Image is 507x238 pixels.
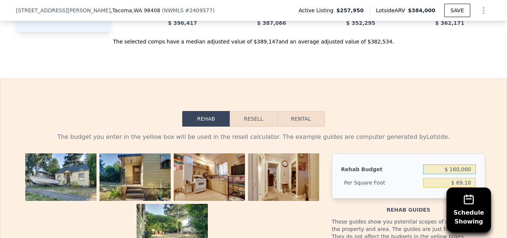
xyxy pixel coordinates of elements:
[132,7,160,13] span: , WA 98408
[341,176,420,189] div: Per Square Foot
[16,32,491,45] div: The selected comps have a median adjusted value of $389,147 and an average adjusted value of $382...
[298,7,336,14] span: Active Listing
[444,4,470,17] button: SAVE
[476,3,491,18] button: Show Options
[341,163,420,176] div: Rehab Budget
[248,153,319,201] img: Property Photo 4
[277,111,325,127] button: Rental
[230,111,277,127] button: Resell
[25,153,97,201] img: Property Photo 1
[174,153,245,201] img: Property Photo 3
[257,20,286,26] span: $ 387,066
[435,20,464,26] span: $ 362,171
[336,7,364,14] span: $257,950
[185,7,213,13] span: # 2409577
[22,133,485,141] div: The budget you enter in the yellow box will be used in the resell calculator. The example guides ...
[164,7,183,13] span: NWMLS
[376,7,408,14] span: Lotside ARV
[447,188,491,232] button: ScheduleShowing
[168,20,197,26] span: $ 396,417
[332,199,485,213] div: Rehab guides
[162,7,215,14] div: ( )
[111,7,160,14] span: , Tacoma
[99,153,171,201] img: Property Photo 2
[408,7,435,13] span: $384,000
[16,7,111,14] span: [STREET_ADDRESS][PERSON_NAME]
[346,20,375,26] span: $ 352,295
[182,111,230,127] button: Rehab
